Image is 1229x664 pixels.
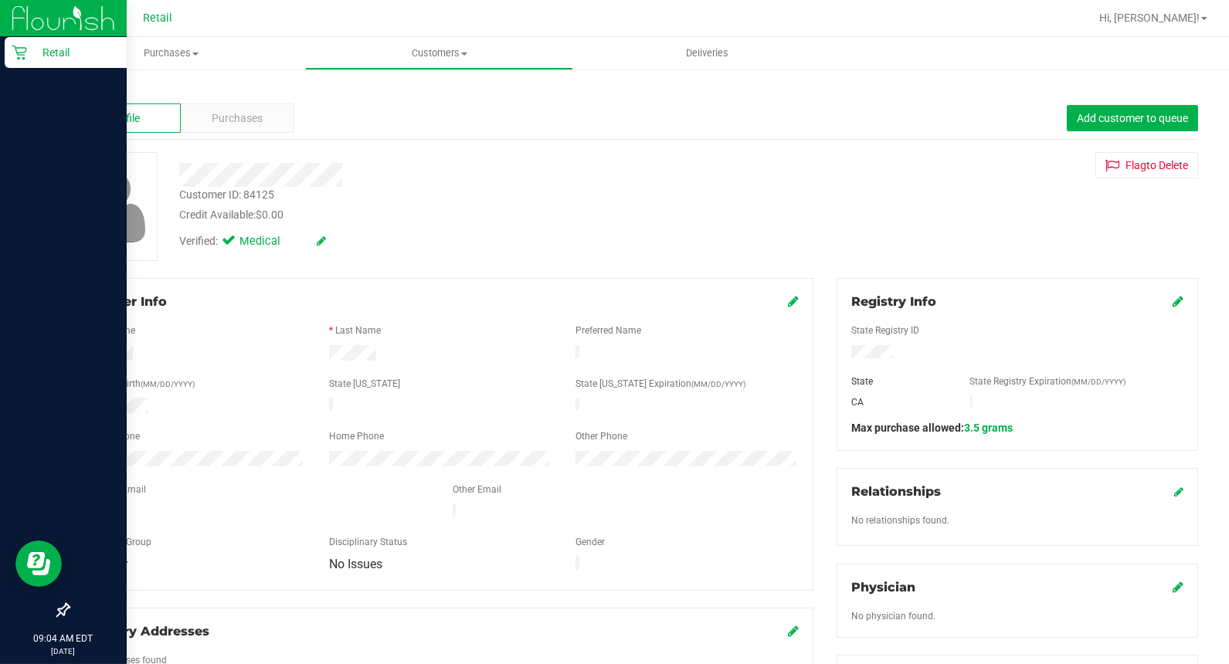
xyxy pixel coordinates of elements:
span: Registry Info [851,294,936,309]
span: 3.5 grams [964,422,1013,434]
span: Hi, [PERSON_NAME]! [1099,12,1200,24]
label: State Registry Expiration [970,374,1126,388]
span: Retail [143,12,172,25]
span: Add customer to queue [1077,112,1188,124]
a: Deliveries [573,37,841,69]
span: Relationships [851,484,941,499]
label: Preferred Name [575,324,641,337]
span: (MM/DD/YYYY) [1072,378,1126,386]
span: Purchases [37,46,305,60]
label: Other Phone [575,429,627,443]
div: CA [840,395,958,409]
label: Last Name [335,324,381,337]
label: Date of Birth [89,377,195,391]
label: Disciplinary Status [329,535,407,549]
span: $0.00 [256,208,283,221]
span: Physician [851,580,915,595]
a: Purchases [37,37,305,69]
span: Max purchase allowed: [851,422,1013,434]
button: Flagto Delete [1095,152,1198,178]
span: (MM/DD/YYYY) [141,380,195,388]
div: Credit Available: [179,207,733,223]
div: Customer ID: 84125 [179,187,274,203]
p: Retail [27,43,120,62]
div: Verified: [179,233,326,250]
label: State [US_STATE] Expiration [575,377,745,391]
inline-svg: Retail [12,45,27,60]
iframe: Resource center [15,540,62,587]
label: Home Phone [329,429,384,443]
span: Medical [239,233,301,250]
span: Deliveries [665,46,749,60]
span: Purchases [212,110,263,127]
label: No relationships found. [851,513,949,527]
label: State [US_STATE] [329,377,400,391]
button: Add customer to queue [1067,105,1198,131]
label: Other Email [453,483,501,496]
span: Delivery Addresses [83,624,209,639]
span: No physician found. [851,611,935,622]
label: State Registry ID [851,324,919,337]
p: [DATE] [7,645,120,657]
a: Customers [305,37,573,69]
div: State [840,374,958,388]
span: (MM/DD/YYYY) [691,380,745,388]
span: No Issues [329,557,382,571]
span: Customers [306,46,572,60]
label: Gender [575,535,605,549]
p: 09:04 AM EDT [7,632,120,645]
